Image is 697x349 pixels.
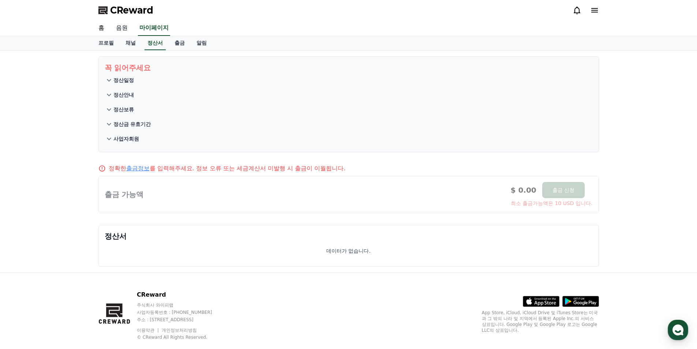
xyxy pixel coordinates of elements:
a: 알림 [191,36,213,50]
span: 대화 [67,244,76,249]
a: 이용약관 [137,328,160,333]
span: CReward [110,4,153,16]
span: 홈 [23,243,27,249]
a: 홈 [2,232,48,250]
p: 주식회사 와이피랩 [137,302,226,308]
a: 설정 [94,232,140,250]
p: © CReward All Rights Reserved. [137,334,226,340]
p: 정산보류 [113,106,134,113]
p: 주소 : [STREET_ADDRESS] [137,317,226,323]
a: 음원 [110,21,134,36]
a: 채널 [120,36,142,50]
p: 정산일정 [113,77,134,84]
a: 대화 [48,232,94,250]
p: 데이터가 없습니다. [326,247,371,255]
a: 출금정보 [126,165,150,172]
p: 정산안내 [113,91,134,99]
p: 사업자등록번호 : [PHONE_NUMBER] [137,309,226,315]
button: 정산일정 [105,73,593,88]
p: App Store, iCloud, iCloud Drive 및 iTunes Store는 미국과 그 밖의 나라 및 지역에서 등록된 Apple Inc.의 서비스 상표입니다. Goo... [482,310,599,333]
button: 정산금 유효기간 [105,117,593,131]
a: 홈 [93,21,110,36]
a: 마이페이지 [138,21,170,36]
p: 정산서 [105,231,593,241]
span: 설정 [113,243,122,249]
button: 정산안내 [105,88,593,102]
a: 출금 [169,36,191,50]
p: 정산금 유효기간 [113,120,151,128]
a: 프로필 [93,36,120,50]
a: 정산서 [145,36,166,50]
p: 정확한 를 입력해주세요. 정보 오류 또는 세금계산서 미발행 시 출금이 이월됩니다. [109,164,346,173]
a: 개인정보처리방침 [162,328,197,333]
p: CReward [137,290,226,299]
button: 사업자회원 [105,131,593,146]
p: 사업자회원 [113,135,139,142]
a: CReward [98,4,153,16]
button: 정산보류 [105,102,593,117]
p: 꼭 읽어주세요 [105,63,593,73]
